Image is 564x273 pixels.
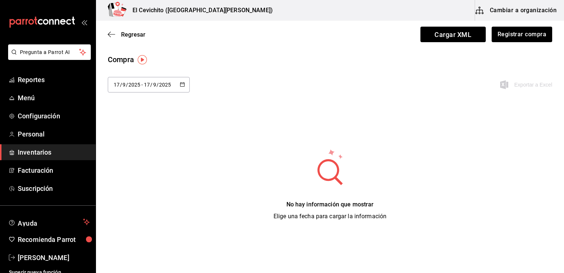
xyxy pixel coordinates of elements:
[18,183,90,193] span: Suscripción
[18,253,90,263] span: [PERSON_NAME]
[122,82,126,88] input: Month
[150,82,152,88] span: /
[81,19,87,25] button: open_drawer_menu
[108,31,145,38] button: Regresar
[127,6,273,15] h3: El Cevichito ([GEOGRAPHIC_DATA][PERSON_NAME])
[141,82,143,88] span: -
[5,54,91,61] a: Pregunta a Parrot AI
[18,129,90,139] span: Personal
[157,82,159,88] span: /
[18,111,90,121] span: Configuración
[144,82,150,88] input: Day
[18,147,90,157] span: Inventarios
[120,82,122,88] span: /
[113,82,120,88] input: Day
[492,27,552,42] button: Registrar compra
[18,235,90,245] span: Recomienda Parrot
[274,213,387,220] span: Elige una fecha para cargar la información
[138,55,147,64] img: Tooltip marker
[420,27,486,42] span: Cargar XML
[121,31,145,38] span: Regresar
[18,218,80,226] span: Ayuda
[108,54,134,65] div: Compra
[20,48,79,56] span: Pregunta a Parrot AI
[18,75,90,85] span: Reportes
[8,44,91,60] button: Pregunta a Parrot AI
[274,200,387,209] div: No hay información que mostrar
[126,82,128,88] span: /
[153,82,157,88] input: Month
[159,82,171,88] input: Year
[18,93,90,103] span: Menú
[18,165,90,175] span: Facturación
[128,82,141,88] input: Year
